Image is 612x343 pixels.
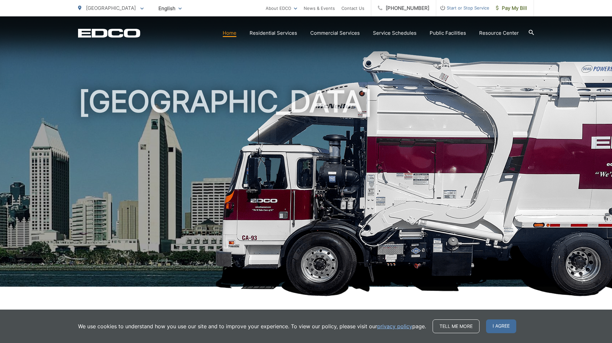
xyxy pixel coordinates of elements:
a: Tell me more [433,319,479,333]
a: Commercial Services [310,29,360,37]
a: EDCD logo. Return to the homepage. [78,29,140,38]
span: [GEOGRAPHIC_DATA] [86,5,136,11]
a: privacy policy [377,322,412,330]
h1: [GEOGRAPHIC_DATA] [78,85,534,293]
p: We use cookies to understand how you use our site and to improve your experience. To view our pol... [78,322,426,330]
a: Public Facilities [430,29,466,37]
a: Contact Us [341,4,364,12]
span: English [153,3,187,14]
a: Residential Services [250,29,297,37]
a: About EDCO [266,4,297,12]
a: Home [223,29,236,37]
a: Resource Center [479,29,519,37]
a: Service Schedules [373,29,417,37]
span: I agree [486,319,516,333]
a: News & Events [304,4,335,12]
span: Pay My Bill [496,4,527,12]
